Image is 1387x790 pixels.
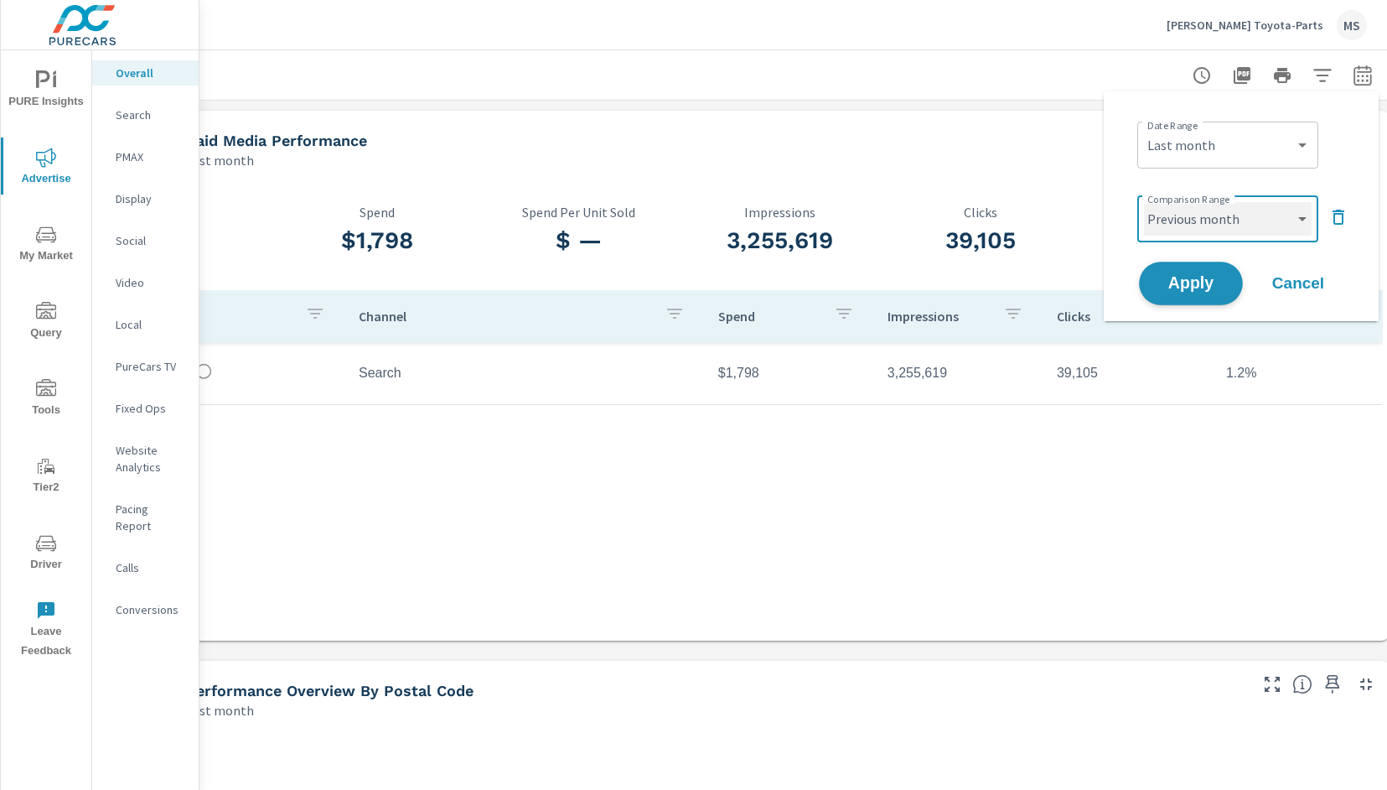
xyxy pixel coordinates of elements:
p: [PERSON_NAME] Toyota-Parts [1167,18,1323,33]
td: 3,255,619 [874,352,1043,394]
div: Video [92,270,199,295]
td: $1,798 [705,352,874,394]
p: Fixed Ops [116,400,185,417]
div: Fixed Ops [92,396,199,421]
p: Pacing Report [116,501,185,534]
p: Calls [116,559,185,576]
div: Calls [92,555,199,580]
td: Search [345,352,705,394]
span: Leave Feedback [6,600,86,661]
div: Social [92,228,199,253]
p: Website Analytics [116,442,185,476]
button: Cancel [1248,262,1348,304]
p: Clicks [880,205,1081,220]
p: Clicks [1057,308,1159,325]
h5: Paid Media Performance [186,132,367,149]
p: Display [116,190,185,207]
p: Impressions [888,308,990,325]
button: Print Report [1265,59,1299,92]
td: 1.2% [1213,352,1382,394]
h5: Performance Overview By Postal Code [186,682,474,699]
h3: 1.2% [1081,226,1282,255]
div: Website Analytics [92,438,199,480]
p: Video [116,274,185,291]
div: MS [1337,10,1367,40]
p: Overall [116,65,185,81]
span: Tools [6,379,86,420]
p: Last month [186,700,254,720]
button: Minimize Widget [1353,671,1379,698]
p: Spend Per Unit Sold [478,205,679,220]
p: PMAX [116,148,185,165]
td: 39,105 [1043,352,1213,394]
p: Conversions [116,601,185,618]
span: My Market [6,225,86,266]
div: nav menu [1,50,91,668]
span: Save this to your personalized report [1319,671,1346,698]
p: Spend [718,308,820,325]
span: Cancel [1265,276,1332,291]
p: PureCars TV [116,358,185,375]
button: Apply Filters [1306,59,1339,92]
button: "Export Report to PDF" [1225,59,1259,92]
div: Overall [92,60,199,86]
div: PureCars TV [92,354,199,379]
button: Apply [1139,262,1243,305]
div: PMAX [92,144,199,169]
p: Channel [359,308,651,325]
p: Spend [277,205,478,220]
div: Pacing Report [92,496,199,538]
span: PURE Insights [6,70,86,112]
div: Display [92,186,199,211]
span: Driver [6,533,86,574]
img: icon-search.svg [189,361,215,386]
div: Local [92,312,199,337]
p: CTR [1081,205,1282,220]
p: Social [116,232,185,249]
h3: 3,255,619 [679,226,880,255]
h3: $1,798 [277,226,478,255]
span: Advertise [6,148,86,189]
p: Search [116,107,185,123]
span: Query [6,302,86,343]
p: Impressions [679,205,880,220]
h3: $ — [478,226,679,255]
p: Last month [186,150,254,170]
div: Search [92,102,199,127]
span: Apply [1157,276,1225,292]
h3: 39,105 [880,226,1081,255]
div: Conversions [92,597,199,622]
p: Local [116,316,185,333]
span: Understand performance data by postal code. Individual postal codes can be selected and expanded ... [1292,674,1312,694]
button: Select Date Range [1346,59,1379,92]
button: Make Fullscreen [1259,671,1286,698]
span: Tier2 [6,456,86,497]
